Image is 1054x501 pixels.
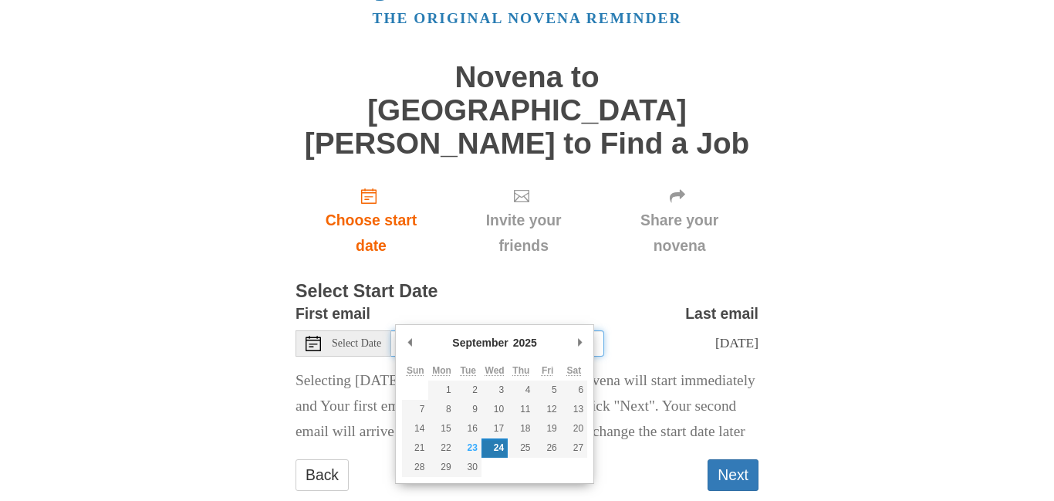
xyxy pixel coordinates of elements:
button: Next [708,459,758,491]
button: 28 [402,458,428,477]
button: 16 [455,419,481,438]
button: 22 [428,438,454,458]
button: 15 [428,419,454,438]
span: Share your novena [616,208,743,259]
span: Invite your friends [462,208,585,259]
h3: Select Start Date [296,282,758,302]
button: 1 [428,381,454,400]
button: 4 [508,381,534,400]
a: Back [296,459,349,491]
input: Use the arrow keys to pick a date [391,330,604,357]
button: 6 [561,381,587,400]
button: 23 [455,438,481,458]
abbr: Saturday [567,365,582,376]
div: Click "Next" to confirm your start date first. [447,175,600,267]
button: 30 [455,458,481,477]
button: 17 [481,419,508,438]
div: 2025 [511,331,539,354]
button: 13 [561,400,587,419]
button: 8 [428,400,454,419]
button: 29 [428,458,454,477]
span: Select Date [332,338,381,349]
button: 10 [481,400,508,419]
button: 9 [455,400,481,419]
abbr: Monday [432,365,451,376]
span: [DATE] [715,335,758,350]
button: Previous Month [402,331,417,354]
label: Last email [685,301,758,327]
button: 21 [402,438,428,458]
button: 27 [561,438,587,458]
button: 7 [402,400,428,419]
abbr: Thursday [512,365,529,376]
button: 20 [561,419,587,438]
a: The original novena reminder [373,10,682,26]
abbr: Wednesday [485,365,505,376]
button: 25 [508,438,534,458]
div: September [450,331,510,354]
label: First email [296,301,370,327]
div: Click "Next" to confirm your start date first. [600,175,758,267]
button: 24 [481,438,508,458]
button: 11 [508,400,534,419]
button: 26 [535,438,561,458]
abbr: Friday [542,365,553,376]
button: Next Month [572,331,587,354]
button: 19 [535,419,561,438]
button: 12 [535,400,561,419]
button: 14 [402,419,428,438]
button: 5 [535,381,561,400]
span: Choose start date [311,208,431,259]
button: 18 [508,419,534,438]
abbr: Sunday [407,365,424,376]
abbr: Tuesday [461,365,476,376]
h1: Novena to [GEOGRAPHIC_DATA][PERSON_NAME] to Find a Job [296,61,758,160]
a: Choose start date [296,175,447,267]
button: 2 [455,381,481,400]
p: Selecting [DATE] as the start date means Your novena will start immediately and Your first email ... [296,368,758,445]
button: 3 [481,381,508,400]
